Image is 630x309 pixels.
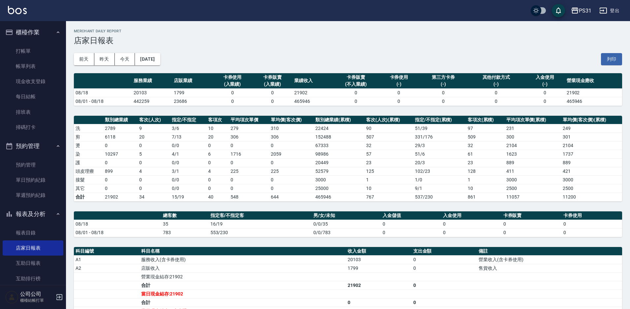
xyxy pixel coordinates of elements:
[20,297,54,303] p: 櫃檯結帳打單
[526,74,563,81] div: 入金使用
[206,116,229,124] th: 客項次
[502,220,562,228] td: 0
[333,88,379,97] td: 0
[140,272,346,281] td: 營業現金結存:21902
[314,116,364,124] th: 類別總業績(累積)
[441,220,502,228] td: 0
[252,97,293,106] td: 0
[103,141,138,150] td: 0
[138,116,170,124] th: 客次(人次)
[214,74,251,81] div: 卡券使用
[601,53,622,65] button: 列印
[20,291,54,297] h5: 公司公司
[505,175,561,184] td: 3000
[269,141,314,150] td: 0
[466,116,505,124] th: 客項次(累積)
[269,150,314,158] td: 2059
[419,88,467,97] td: 0
[561,116,622,124] th: 單均價(客次價)(累積)
[140,281,346,290] td: 合計
[364,184,413,193] td: 10
[74,116,622,201] table: a dense table
[229,193,269,201] td: 548
[138,184,170,193] td: 0
[3,271,63,286] a: 互助排行榜
[3,172,63,188] a: 單日預約紀錄
[565,88,622,97] td: 21902
[94,53,115,65] button: 昨天
[381,228,441,237] td: 0
[206,184,229,193] td: 0
[334,74,377,81] div: 卡券販賣
[364,193,413,201] td: 767
[269,175,314,184] td: 0
[413,167,466,175] td: 102 / 23
[115,53,135,65] button: 今天
[140,290,346,298] td: 當日現金結存:21902
[413,184,466,193] td: 9 / 1
[381,220,441,228] td: 0
[505,150,561,158] td: 1623
[413,193,466,201] td: 537/230
[552,4,565,17] button: save
[269,167,314,175] td: 225
[170,175,207,184] td: 0 / 0
[466,184,505,193] td: 10
[379,88,419,97] td: 0
[212,88,253,97] td: 0
[3,120,63,135] a: 掃碼打卡
[412,281,477,290] td: 0
[254,74,291,81] div: 卡券販賣
[381,81,418,88] div: (-)
[170,167,207,175] td: 3 / 1
[293,73,333,89] th: 業績收入
[419,97,467,106] td: 0
[170,184,207,193] td: 0 / 0
[138,133,170,141] td: 20
[466,193,505,201] td: 861
[346,255,412,264] td: 20103
[269,193,314,201] td: 644
[229,184,269,193] td: 0
[3,256,63,271] a: 互助日報表
[562,211,622,220] th: 卡券使用
[206,167,229,175] td: 4
[74,167,103,175] td: 頭皮理療
[74,73,622,106] table: a dense table
[74,247,140,256] th: 科目編號
[252,88,293,97] td: 0
[314,133,364,141] td: 152488
[413,141,466,150] td: 29 / 3
[562,228,622,237] td: 0
[346,247,412,256] th: 收入金額
[413,133,466,141] td: 331 / 176
[132,97,172,106] td: 442259
[312,211,381,220] th: 男/女/未知
[103,184,138,193] td: 0
[364,133,413,141] td: 507
[466,167,505,175] td: 128
[161,228,209,237] td: 783
[3,24,63,41] button: 櫃檯作業
[561,184,622,193] td: 2500
[314,158,364,167] td: 20449
[3,157,63,172] a: 預約管理
[3,205,63,223] button: 報表及分析
[74,29,622,33] h2: Merchant Daily Report
[103,150,138,158] td: 10297
[103,124,138,133] td: 2789
[469,74,523,81] div: 其他付款方式
[206,133,229,141] td: 20
[412,247,477,256] th: 支出金額
[565,73,622,89] th: 營業現金應收
[269,116,314,124] th: 單均價(客次價)
[74,193,103,201] td: 合計
[565,97,622,106] td: 465946
[209,220,312,228] td: 16/19
[138,158,170,167] td: 0
[74,175,103,184] td: 接髮
[333,97,379,106] td: 0
[170,124,207,133] td: 3 / 6
[568,4,594,17] button: PS31
[140,298,346,307] td: 合計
